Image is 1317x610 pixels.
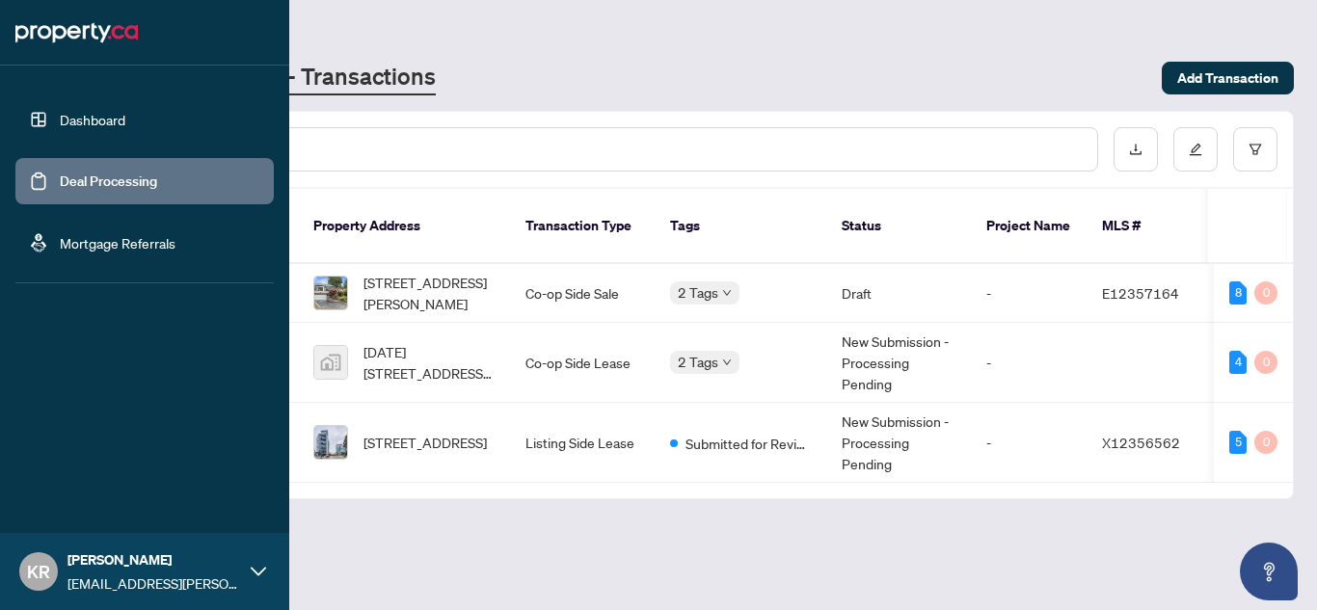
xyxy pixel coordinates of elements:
td: - [971,403,1087,483]
div: 4 [1229,351,1247,374]
th: Status [826,189,971,264]
td: Draft [826,264,971,323]
a: Deal Processing [60,172,157,190]
th: MLS # [1087,189,1202,264]
div: 8 [1229,281,1247,305]
span: [STREET_ADDRESS][PERSON_NAME] [363,272,495,314]
button: Add Transaction [1162,62,1294,94]
div: 0 [1254,431,1277,454]
td: Co-op Side Lease [510,323,655,403]
span: 2 Tags [678,351,718,373]
th: Tags [655,189,826,264]
img: logo [15,17,138,48]
span: [STREET_ADDRESS] [363,432,487,453]
td: - [971,323,1087,403]
span: down [722,358,732,367]
img: thumbnail-img [314,277,347,309]
span: Submitted for Review [685,433,811,454]
span: download [1129,143,1142,156]
td: New Submission - Processing Pending [826,403,971,483]
td: - [971,264,1087,323]
span: [DATE][STREET_ADDRESS][DATE] [363,341,495,384]
span: edit [1189,143,1202,156]
span: E12357164 [1102,284,1179,302]
div: 0 [1254,351,1277,374]
img: thumbnail-img [314,346,347,379]
button: edit [1173,127,1218,172]
span: KR [27,558,50,585]
button: filter [1233,127,1277,172]
td: Listing Side Lease [510,403,655,483]
button: download [1114,127,1158,172]
div: 0 [1254,281,1277,305]
th: Property Address [298,189,510,264]
span: [PERSON_NAME] [67,549,241,570]
td: New Submission - Processing Pending [826,323,971,403]
span: [EMAIL_ADDRESS][PERSON_NAME][DOMAIN_NAME] [67,572,241,594]
th: Transaction Type [510,189,655,264]
a: Dashboard [60,111,125,128]
span: X12356562 [1102,434,1180,451]
td: Co-op Side Sale [510,264,655,323]
span: filter [1249,143,1262,156]
th: Project Name [971,189,1087,264]
span: Add Transaction [1177,63,1278,93]
img: thumbnail-img [314,426,347,459]
span: 2 Tags [678,281,718,304]
a: Mortgage Referrals [60,234,175,252]
button: Open asap [1240,543,1298,600]
span: down [722,288,732,298]
div: 5 [1229,431,1247,454]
